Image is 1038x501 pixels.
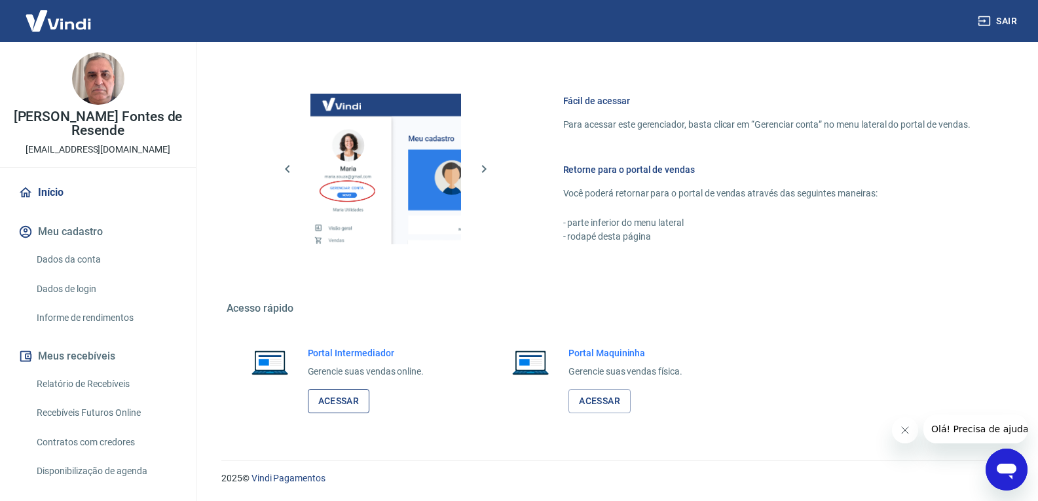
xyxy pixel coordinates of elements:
a: Informe de rendimentos [31,305,180,331]
p: Para acessar este gerenciador, basta clicar em “Gerenciar conta” no menu lateral do portal de ven... [563,118,971,132]
a: Acessar [568,389,631,413]
p: [EMAIL_ADDRESS][DOMAIN_NAME] [26,143,170,157]
p: Gerencie suas vendas física. [568,365,682,379]
a: Relatório de Recebíveis [31,371,180,398]
iframe: Mensagem da empresa [923,415,1028,443]
button: Meu cadastro [16,217,180,246]
p: Você poderá retornar para o portal de vendas através das seguintes maneiras: [563,187,971,200]
img: Imagem da dashboard mostrando o botão de gerenciar conta na sidebar no lado esquerdo [310,94,461,244]
h6: Retorne para o portal de vendas [563,163,971,176]
p: Gerencie suas vendas online. [308,365,424,379]
a: Recebíveis Futuros Online [31,399,180,426]
a: Contratos com credores [31,429,180,456]
a: Início [16,178,180,207]
h6: Fácil de acessar [563,94,971,107]
iframe: Fechar mensagem [892,417,918,443]
a: Dados da conta [31,246,180,273]
a: Dados de login [31,276,180,303]
img: Imagem de um notebook aberto [242,346,297,378]
p: [PERSON_NAME] Fontes de Resende [10,110,185,138]
button: Meus recebíveis [16,342,180,371]
img: Imagem de um notebook aberto [503,346,558,378]
h6: Portal Intermediador [308,346,424,360]
a: Acessar [308,389,370,413]
span: Olá! Precisa de ajuda? [8,9,110,20]
a: Vindi Pagamentos [251,473,325,483]
p: - rodapé desta página [563,230,971,244]
a: Disponibilização de agenda [31,458,180,485]
img: 89d8b9f7-c1a2-4816-80f0-7cc5cfdd2ce2.jpeg [72,52,124,105]
h6: Portal Maquininha [568,346,682,360]
p: - parte inferior do menu lateral [563,216,971,230]
h5: Acesso rápido [227,302,1002,315]
iframe: Botão para abrir a janela de mensagens [986,449,1028,491]
button: Sair [975,9,1022,33]
img: Vindi [16,1,101,41]
p: 2025 © [221,472,1007,485]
